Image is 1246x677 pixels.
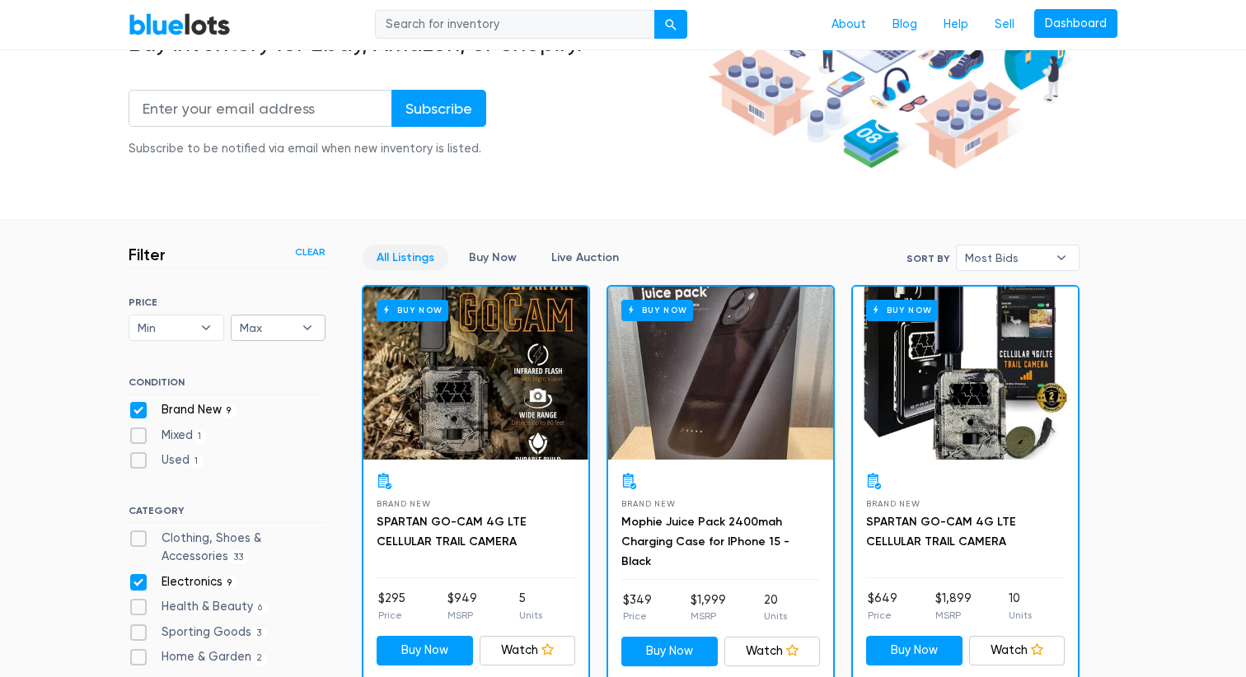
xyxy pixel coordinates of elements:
[537,245,633,270] a: Live Auction
[129,376,326,395] h6: CONDITION
[295,245,326,259] a: Clear
[935,608,972,623] p: MSRP
[519,608,542,623] p: Units
[930,9,981,40] a: Help
[251,627,267,640] span: 3
[764,591,787,624] li: 20
[375,10,655,40] input: Search for inventory
[691,591,726,624] li: $1,999
[253,601,268,614] span: 6
[377,300,448,320] h6: Buy Now
[691,609,726,623] p: MSRP
[129,90,392,127] input: Enter your email address
[193,430,207,443] span: 1
[240,315,294,340] span: Max
[519,590,542,623] li: 5
[363,245,448,270] a: All Listings
[724,637,821,666] a: Watch
[455,245,531,270] a: Buy Now
[129,140,486,158] div: Subscribe to be notified via email when new inventory is listed.
[879,9,930,40] a: Blog
[129,573,237,591] label: Electronics
[129,245,166,264] h3: Filter
[129,451,204,469] label: Used
[447,608,477,623] p: MSRP
[129,427,207,445] label: Mixed
[222,577,237,590] span: 9
[228,551,249,564] span: 33
[363,287,588,460] a: Buy Now
[129,598,268,616] label: Health & Beauty
[129,12,231,36] a: BlueLots
[1034,9,1117,39] a: Dashboard
[129,401,237,419] label: Brand New
[391,90,486,127] input: Subscribe
[251,652,268,665] span: 2
[1044,245,1079,270] b: ▾
[222,404,237,418] span: 9
[866,300,938,320] h6: Buy Now
[866,499,920,508] span: Brand New
[189,315,223,340] b: ▾
[190,455,204,469] span: 1
[866,636,963,665] a: Buy Now
[623,591,652,624] li: $349
[621,515,789,568] a: Mophie Juice Pack 2400mah Charging Case for IPhone 15 - Black
[129,296,326,308] h6: PRICE
[906,251,949,266] label: Sort By
[377,515,527,549] a: SPARTAN GO-CAM 4G LTE CELLULAR TRAIL CAMERA
[377,499,430,508] span: Brand New
[129,648,268,666] label: Home & Garden
[129,530,326,565] label: Clothing, Shoes & Accessories
[138,315,192,340] span: Min
[129,505,326,523] h6: CATEGORY
[608,287,833,460] a: Buy Now
[290,315,325,340] b: ▾
[965,245,1047,270] span: Most Bids
[868,590,897,623] li: $649
[969,636,1066,665] a: Watch
[866,515,1016,549] a: SPARTAN GO-CAM 4G LTE CELLULAR TRAIL CAMERA
[935,590,972,623] li: $1,899
[1009,590,1032,623] li: 10
[868,608,897,623] p: Price
[818,9,879,40] a: About
[129,623,267,642] label: Sporting Goods
[447,590,477,623] li: $949
[764,609,787,623] p: Units
[378,590,405,623] li: $295
[480,636,576,665] a: Watch
[621,637,718,666] a: Buy Now
[378,608,405,623] p: Price
[981,9,1028,40] a: Sell
[1009,608,1032,623] p: Units
[853,287,1078,460] a: Buy Now
[377,636,473,665] a: Buy Now
[621,499,675,508] span: Brand New
[623,609,652,623] p: Price
[621,300,693,320] h6: Buy Now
